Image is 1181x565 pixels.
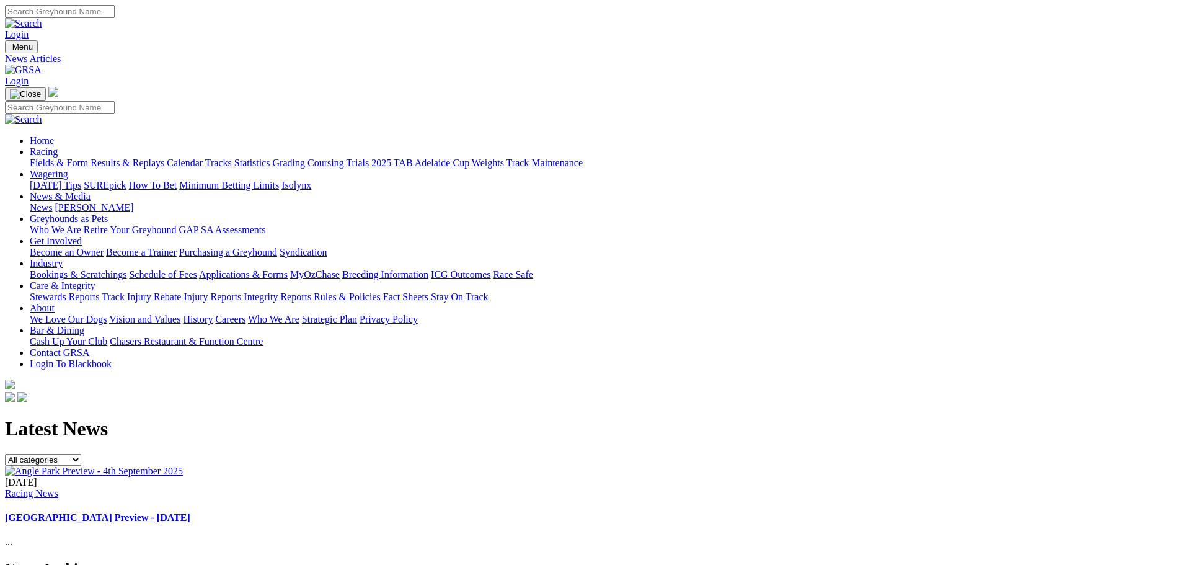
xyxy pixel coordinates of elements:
[431,269,490,280] a: ICG Outcomes
[506,158,583,168] a: Track Maintenance
[184,291,241,302] a: Injury Reports
[30,258,63,269] a: Industry
[30,169,68,179] a: Wagering
[30,202,52,213] a: News
[248,314,299,324] a: Who We Are
[30,202,1176,213] div: News & Media
[30,291,99,302] a: Stewards Reports
[30,280,95,291] a: Care & Integrity
[30,247,1176,258] div: Get Involved
[102,291,181,302] a: Track Injury Rebate
[30,158,1176,169] div: Racing
[5,392,15,402] img: facebook.svg
[5,53,1176,65] a: News Articles
[30,269,1176,280] div: Industry
[30,236,82,246] a: Get Involved
[30,225,1176,236] div: Greyhounds as Pets
[30,347,89,358] a: Contact GRSA
[30,325,84,336] a: Bar & Dining
[314,291,381,302] a: Rules & Policies
[360,314,418,324] a: Privacy Policy
[5,18,42,29] img: Search
[10,89,41,99] img: Close
[234,158,270,168] a: Statistics
[91,158,164,168] a: Results & Replays
[280,247,327,257] a: Syndication
[5,76,29,86] a: Login
[5,477,1176,548] div: ...
[129,180,177,190] a: How To Bet
[281,180,311,190] a: Isolynx
[30,336,1176,347] div: Bar & Dining
[17,392,27,402] img: twitter.svg
[5,29,29,40] a: Login
[30,158,88,168] a: Fields & Form
[30,225,81,235] a: Who We Are
[30,180,1176,191] div: Wagering
[106,247,177,257] a: Become a Trainer
[342,269,428,280] a: Breeding Information
[371,158,469,168] a: 2025 TAB Adelaide Cup
[30,135,54,146] a: Home
[5,380,15,389] img: logo-grsa-white.png
[5,477,37,487] span: [DATE]
[179,247,277,257] a: Purchasing a Greyhound
[273,158,305,168] a: Grading
[109,314,180,324] a: Vision and Values
[30,314,1176,325] div: About
[30,358,112,369] a: Login To Blackbook
[129,269,197,280] a: Schedule of Fees
[205,158,232,168] a: Tracks
[5,512,190,523] a: [GEOGRAPHIC_DATA] Preview - [DATE]
[5,87,46,101] button: Toggle navigation
[84,225,177,235] a: Retire Your Greyhound
[179,225,266,235] a: GAP SA Assessments
[30,269,126,280] a: Bookings & Scratchings
[431,291,488,302] a: Stay On Track
[199,269,288,280] a: Applications & Forms
[167,158,203,168] a: Calendar
[215,314,245,324] a: Careers
[5,5,115,18] input: Search
[30,303,55,313] a: About
[48,87,58,97] img: logo-grsa-white.png
[244,291,311,302] a: Integrity Reports
[12,42,33,51] span: Menu
[30,291,1176,303] div: Care & Integrity
[5,40,38,53] button: Toggle navigation
[30,314,107,324] a: We Love Our Dogs
[5,65,42,76] img: GRSA
[30,247,104,257] a: Become an Owner
[302,314,357,324] a: Strategic Plan
[5,466,183,477] img: Angle Park Preview - 4th September 2025
[84,180,126,190] a: SUREpick
[307,158,344,168] a: Coursing
[5,114,42,125] img: Search
[383,291,428,302] a: Fact Sheets
[30,191,91,202] a: News & Media
[55,202,133,213] a: [PERSON_NAME]
[290,269,340,280] a: MyOzChase
[472,158,504,168] a: Weights
[110,336,263,347] a: Chasers Restaurant & Function Centre
[179,180,279,190] a: Minimum Betting Limits
[5,417,1176,440] h1: Latest News
[5,488,58,499] a: Racing News
[493,269,533,280] a: Race Safe
[346,158,369,168] a: Trials
[30,180,81,190] a: [DATE] Tips
[183,314,213,324] a: History
[30,146,58,157] a: Racing
[5,101,115,114] input: Search
[30,336,107,347] a: Cash Up Your Club
[30,213,108,224] a: Greyhounds as Pets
